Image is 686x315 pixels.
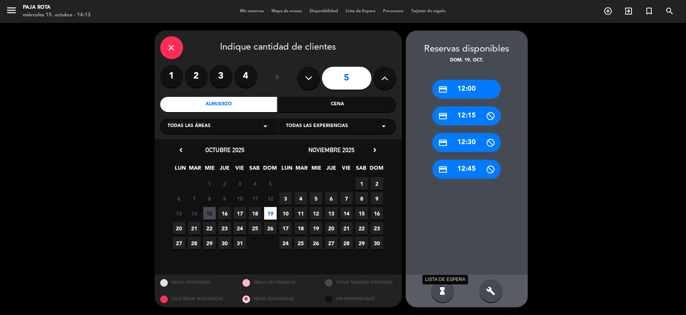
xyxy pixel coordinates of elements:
span: MAR [295,164,308,176]
span: 26 [264,222,277,235]
span: 25 [249,222,262,235]
span: Disponibilidad [306,9,342,13]
span: 24 [234,222,246,235]
span: 28 [340,237,353,249]
span: VIE [340,164,353,176]
span: 1 [203,177,216,190]
span: LUN [174,164,187,176]
span: 26 [310,237,322,249]
span: 20 [173,222,185,235]
i: chevron_right [371,146,379,154]
span: 6 [173,192,185,205]
span: 9 [371,192,383,205]
label: 3 [210,65,233,88]
span: 2 [219,177,231,190]
div: PAJA ROTA [23,4,91,11]
span: DOM [263,164,276,176]
span: Mis reservas [236,9,268,13]
i: arrow_drop_down [261,122,270,131]
div: 12:45 [432,160,501,179]
span: octubre 2025 [205,146,244,154]
div: SOLO MESAS BLOQUEADAS [155,291,237,307]
span: 29 [356,237,368,249]
label: 1 [160,65,183,88]
i: chevron_left [177,146,185,154]
span: 22 [203,222,216,235]
span: 3 [279,192,292,205]
span: 8 [356,192,368,205]
span: 13 [173,207,185,220]
span: 15 [203,207,216,220]
span: 19 [310,222,322,235]
span: DOM [370,164,382,176]
div: Indique cantidad de clientes [160,36,396,59]
span: 18 [249,207,262,220]
div: MESAS DISPONIBLES [155,275,237,291]
span: 25 [295,237,307,249]
span: 8 [203,192,216,205]
label: 4 [235,65,257,88]
span: 6 [325,192,338,205]
div: dom. 19, oct. [406,57,528,64]
i: credit_card [438,165,448,174]
span: Pre-acceso [380,9,408,13]
span: 12 [264,192,277,205]
div: Reservas disponibles [406,42,528,57]
span: 12 [310,207,322,220]
div: 12:30 [432,133,501,152]
span: 10 [279,207,292,220]
span: SAB [355,164,367,176]
span: 23 [219,222,231,235]
span: 7 [188,192,201,205]
label: 2 [185,65,208,88]
span: MIE [310,164,323,176]
span: 4 [249,177,262,190]
span: 5 [310,192,322,205]
span: 15 [356,207,368,220]
div: Cena [279,97,396,112]
i: exit_to_app [624,6,633,16]
span: 23 [371,222,383,235]
div: Almuerzo [160,97,278,112]
span: 1 [356,177,368,190]
span: 21 [340,222,353,235]
span: Todas las áreas [168,122,211,130]
span: 14 [188,207,201,220]
i: turned_in_not [645,6,654,16]
span: Mapa de mesas [268,9,306,13]
i: arrow_drop_down [380,122,389,131]
span: 27 [325,237,338,249]
i: build [487,286,496,296]
span: 2 [371,177,383,190]
div: OTROS TAMAÑOS DIPONIBLES [319,275,402,291]
div: MESAS BLOQUEADAS [237,291,319,307]
i: credit_card [438,85,448,94]
i: add_circle_outline [604,6,613,16]
span: MAR [189,164,201,176]
span: 3 [234,177,246,190]
span: SAB [248,164,261,176]
button: menu [6,5,17,19]
span: LUN [281,164,293,176]
i: credit_card [438,138,448,148]
span: noviembre 2025 [308,146,354,154]
span: 24 [279,237,292,249]
div: MESAS RESTRINGIDAS [237,275,319,291]
span: 10 [234,192,246,205]
span: 19 [264,207,277,220]
span: JUE [325,164,338,176]
span: 5 [264,177,277,190]
span: 27 [173,237,185,249]
span: MIE [204,164,216,176]
span: 16 [219,207,231,220]
span: 9 [219,192,231,205]
span: 31 [234,237,246,249]
span: 20 [325,222,338,235]
span: VIE [233,164,246,176]
div: 12:00 [432,80,501,99]
span: 11 [249,192,262,205]
span: 14 [340,207,353,220]
span: 7 [340,192,353,205]
div: SIN DISPONIBILIDAD [319,291,402,307]
i: search [665,6,675,16]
